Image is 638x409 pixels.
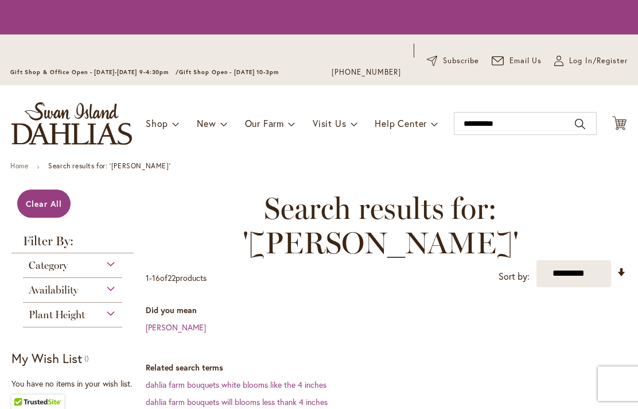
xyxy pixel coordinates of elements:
[48,161,170,170] strong: Search results for: '[PERSON_NAME]'
[146,396,328,407] a: dahlia farm bouquets will blooms less thank 4 inches
[11,378,139,389] div: You have no items in your wish list.
[11,102,132,145] a: store logo
[146,191,615,260] span: Search results for: '[PERSON_NAME]'
[179,68,279,76] span: Gift Shop Open - [DATE] 10-3pm
[427,55,479,67] a: Subscribe
[146,322,206,333] a: [PERSON_NAME]
[29,284,78,296] span: Availability
[11,235,134,253] strong: Filter By:
[9,368,41,400] iframe: Launch Accessibility Center
[575,115,585,133] button: Search
[29,259,68,272] span: Category
[245,117,284,129] span: Our Farm
[168,272,176,283] span: 22
[146,379,326,390] a: dahlia farm bouquets white blooms like the 4 inches
[10,68,179,76] span: Gift Shop & Office Open - [DATE]-[DATE] 9-4:30pm /
[10,161,28,170] a: Home
[29,308,85,321] span: Plant Height
[152,272,160,283] span: 16
[499,266,530,287] label: Sort by:
[146,304,627,316] dt: Did you mean
[569,55,628,67] span: Log In/Register
[443,55,479,67] span: Subscribe
[146,117,168,129] span: Shop
[146,269,207,287] p: - of products
[313,117,346,129] span: Visit Us
[146,362,627,373] dt: Related search terms
[332,67,401,78] a: [PHONE_NUMBER]
[509,55,542,67] span: Email Us
[554,55,628,67] a: Log In/Register
[17,190,71,218] a: Clear All
[11,350,82,366] strong: My Wish List
[197,117,216,129] span: New
[146,272,149,283] span: 1
[26,198,62,209] span: Clear All
[492,55,542,67] a: Email Us
[375,117,427,129] span: Help Center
